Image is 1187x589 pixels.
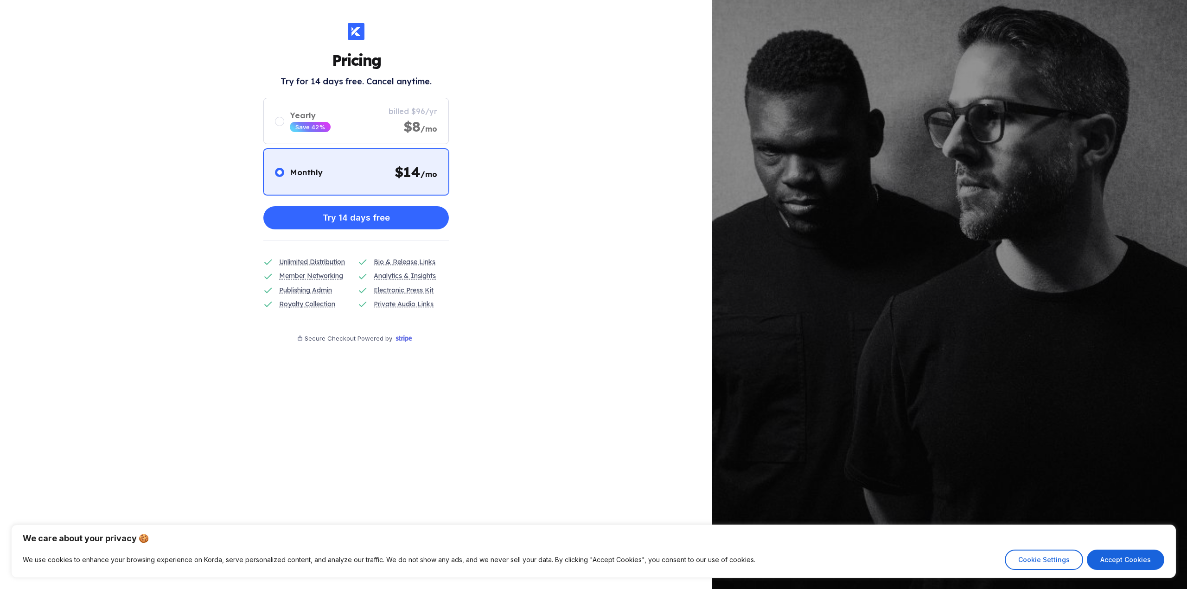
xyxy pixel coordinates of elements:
[23,533,1164,544] p: We care about your privacy 🍪
[279,285,332,295] div: Publishing Admin
[279,271,343,281] div: Member Networking
[279,299,335,309] div: Royalty Collection
[23,554,755,565] p: We use cookies to enhance your browsing experience on Korda, serve personalized content, and anal...
[421,170,437,179] span: /mo
[374,257,435,267] div: Bio & Release Links
[281,76,432,87] h2: Try for 14 days free. Cancel anytime.
[421,124,437,133] span: /mo
[374,299,434,309] div: Private Audio Links
[374,271,436,281] div: Analytics & Insights
[1087,550,1164,570] button: Accept Cookies
[295,123,325,131] div: Save 42%
[389,107,437,116] div: billed $96/yr
[1005,550,1083,570] button: Cookie Settings
[305,335,392,342] div: Secure Checkout Powered by
[323,209,390,227] div: Try 14 days free
[374,285,434,295] div: Electronic Press Kit
[263,206,449,229] button: Try 14 days free
[395,163,437,181] div: $ 14
[279,257,345,267] div: Unlimited Distribution
[290,167,323,177] div: Monthly
[332,51,381,70] h1: Pricing
[290,110,331,120] div: Yearly
[403,118,437,135] div: $8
